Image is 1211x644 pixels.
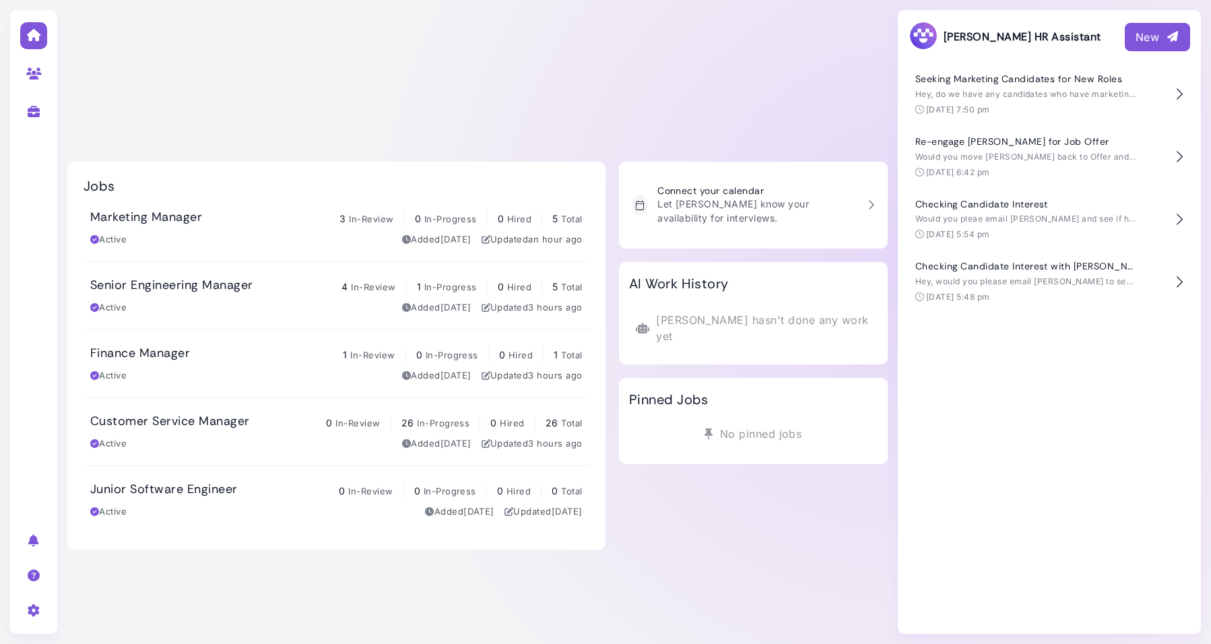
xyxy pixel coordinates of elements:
[561,214,582,224] span: Total
[440,370,471,381] time: Aug 28, 2025
[402,437,471,451] div: Added
[626,179,881,232] a: Connect your calendar Let [PERSON_NAME] know your availability for interviews.
[926,104,990,115] time: [DATE] 7:50 pm
[482,301,583,315] div: Updated
[482,369,583,383] div: Updated
[509,350,533,360] span: Hired
[84,194,589,261] a: Marketing Manager 3 In-Review 0 In-Progress 0 Hired 5 Total Active Added[DATE] Updatedan hour ago
[507,282,531,292] span: Hired
[402,369,471,383] div: Added
[497,485,503,496] span: 0
[335,418,380,428] span: In-Review
[915,261,1138,272] h4: Checking Candidate Interest with [PERSON_NAME]
[499,349,505,360] span: 0
[926,229,990,239] time: [DATE] 5:54 pm
[498,281,504,292] span: 0
[90,301,127,315] div: Active
[402,233,471,247] div: Added
[90,369,127,383] div: Active
[552,213,558,224] span: 5
[424,486,476,496] span: In-Progress
[349,214,393,224] span: In-Review
[425,505,494,519] div: Added
[90,414,250,429] h3: Customer Service Manager
[90,233,127,247] div: Active
[482,437,583,451] div: Updated
[629,391,709,408] h2: Pinned Jobs
[561,486,582,496] span: Total
[84,262,589,329] a: Senior Engineering Manager 4 In-Review 1 In-Progress 0 Hired 5 Total Active Added[DATE] Updated3 ...
[506,486,531,496] span: Hired
[440,302,471,313] time: Aug 28, 2025
[629,276,729,292] h2: AI Work History
[552,485,558,496] span: 0
[463,506,494,517] time: Aug 28, 2025
[629,305,878,351] div: [PERSON_NAME] hasn't done any work yet
[90,210,202,225] h3: Marketing Manager
[552,281,558,292] span: 5
[84,178,115,194] h2: Jobs
[629,421,878,447] div: No pinned jobs
[909,21,1101,53] h3: [PERSON_NAME] HR Assistant
[546,417,558,428] span: 26
[552,506,583,517] time: Aug 28, 2025
[402,301,471,315] div: Added
[417,281,421,292] span: 1
[657,185,857,197] h3: Connect your calendar
[90,505,127,519] div: Active
[561,350,582,360] span: Total
[415,213,421,224] span: 0
[657,197,857,225] p: Let [PERSON_NAME] know your availability for interviews.
[84,398,589,465] a: Customer Service Manager 0 In-Review 26 In-Progress 0 Hired 26 Total Active Added[DATE] Updated3 ...
[561,282,582,292] span: Total
[341,281,348,292] span: 4
[326,417,332,428] span: 0
[339,485,345,496] span: 0
[561,418,582,428] span: Total
[926,167,990,177] time: [DATE] 6:42 pm
[339,213,346,224] span: 3
[490,417,496,428] span: 0
[915,73,1138,85] h4: Seeking Marketing Candidates for New Roles
[504,505,583,519] div: Updated
[348,486,393,496] span: In-Review
[528,370,582,381] time: Sep 01, 2025
[440,438,471,449] time: Aug 28, 2025
[417,418,469,428] span: In-Progress
[926,292,990,302] time: [DATE] 5:48 pm
[424,214,477,224] span: In-Progress
[350,350,395,360] span: In-Review
[426,350,478,360] span: In-Progress
[414,485,420,496] span: 0
[909,63,1190,126] button: Seeking Marketing Candidates for New Roles Hey, do we have any candidates who have marketing expe...
[915,136,1138,148] h4: Re-engage [PERSON_NAME] for Job Offer
[401,417,414,428] span: 26
[554,349,558,360] span: 1
[500,418,524,428] span: Hired
[507,214,531,224] span: Hired
[440,234,471,245] time: Aug 28, 2025
[1136,29,1179,45] div: New
[528,302,582,313] time: Sep 01, 2025
[351,282,395,292] span: In-Review
[528,234,582,245] time: Sep 01, 2025
[90,437,127,451] div: Active
[1125,23,1190,51] button: New
[84,330,589,397] a: Finance Manager 1 In-Review 0 In-Progress 0 Hired 1 Total Active Added[DATE] Updated3 hours ago
[90,482,238,497] h3: Junior Software Engineer
[909,251,1190,313] button: Checking Candidate Interest with [PERSON_NAME] Hey, would you please email [PERSON_NAME] to see i...
[482,233,583,247] div: Updated
[915,214,1206,224] span: Would you pleae email [PERSON_NAME] and see if he's still interested?
[90,346,190,361] h3: Finance Manager
[909,126,1190,189] button: Re-engage [PERSON_NAME] for Job Offer Would you move [PERSON_NAME] back to Offer and then email h...
[424,282,477,292] span: In-Progress
[909,189,1190,251] button: Checking Candidate Interest Would you pleae email [PERSON_NAME] and see if he's still interested?...
[915,199,1138,210] h4: Checking Candidate Interest
[84,466,589,534] a: Junior Software Engineer 0 In-Review 0 In-Progress 0 Hired 0 Total Active Added[DATE] Updated[DATE]
[416,349,422,360] span: 0
[528,438,582,449] time: Sep 01, 2025
[498,213,504,224] span: 0
[343,349,347,360] span: 1
[90,278,253,293] h3: Senior Engineering Manager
